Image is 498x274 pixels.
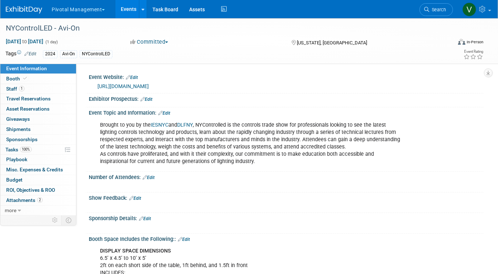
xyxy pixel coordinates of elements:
[37,197,43,203] span: 2
[140,97,152,102] a: Edit
[413,38,483,49] div: Event Format
[49,215,61,225] td: Personalize Event Tab Strip
[43,50,57,58] div: 2024
[0,145,76,155] a: Tasks100%
[6,106,49,112] span: Asset Reservations
[429,7,446,12] span: Search
[6,65,47,71] span: Event Information
[23,76,27,80] i: Booth reservation complete
[0,195,76,205] a: Attachments2
[126,75,138,80] a: Edit
[419,3,453,16] a: Search
[24,51,36,56] a: Edit
[0,74,76,84] a: Booth
[0,135,76,144] a: Sponsorships
[151,122,168,128] a: IESNYC
[89,107,483,117] div: Event Topic and Information:
[128,38,171,46] button: Committed
[5,38,44,45] span: [DATE] [DATE]
[6,6,42,13] img: ExhibitDay
[0,104,76,114] a: Asset Reservations
[0,155,76,164] a: Playbook
[80,50,112,58] div: NYControlLED
[6,177,23,183] span: Budget
[5,207,16,213] span: more
[462,3,476,16] img: Valerie Weld
[158,111,170,116] a: Edit
[89,213,483,222] div: Sponsorship Details:
[6,76,28,82] span: Booth
[463,50,483,53] div: Event Rating
[178,237,190,242] a: Edit
[0,114,76,124] a: Giveaways
[0,175,76,185] a: Budget
[458,39,465,45] img: Format-Inperson.png
[0,206,76,215] a: more
[6,187,55,193] span: ROI, Objectives & ROO
[3,22,443,35] div: NYControlLED - Avi-On
[0,124,76,134] a: Shipments
[466,39,483,45] div: In-Person
[45,40,58,44] span: (1 day)
[0,64,76,74] a: Event Information
[6,167,63,172] span: Misc. Expenses & Credits
[61,215,76,225] td: Toggle Event Tabs
[6,197,43,203] span: Attachments
[89,172,483,181] div: Number of Attendees:
[89,234,483,243] div: Booth Space Includes the Following::
[89,94,483,103] div: Exhibitor Prospectus:
[0,185,76,195] a: ROI, Objectives & ROO
[6,86,24,92] span: Staff
[139,216,151,221] a: Edit
[5,50,36,58] td: Tags
[6,96,51,102] span: Travel Reservations
[19,86,24,91] span: 1
[21,39,28,44] span: to
[89,72,483,81] div: Event Website:
[177,122,193,128] a: DLFNY
[143,175,155,180] a: Edit
[297,40,367,45] span: [US_STATE], [GEOGRAPHIC_DATA]
[0,84,76,94] a: Staff1
[89,192,483,202] div: Show Feedback:
[6,136,37,142] span: Sponsorships
[6,116,30,122] span: Giveaways
[5,147,32,152] span: Tasks
[0,94,76,104] a: Travel Reservations
[6,126,31,132] span: Shipments
[129,196,141,201] a: Edit
[60,50,77,58] div: Avi-On
[100,248,171,254] b: DISPLAY SPACE DIMENSIONS
[6,156,27,162] span: Playbook
[0,165,76,175] a: Misc. Expenses & Credits
[97,83,149,89] a: [URL][DOMAIN_NAME]
[95,118,407,169] div: Brought to you by the and , NYControlled is the controls trade show for professionals looking to ...
[20,147,32,152] span: 100%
